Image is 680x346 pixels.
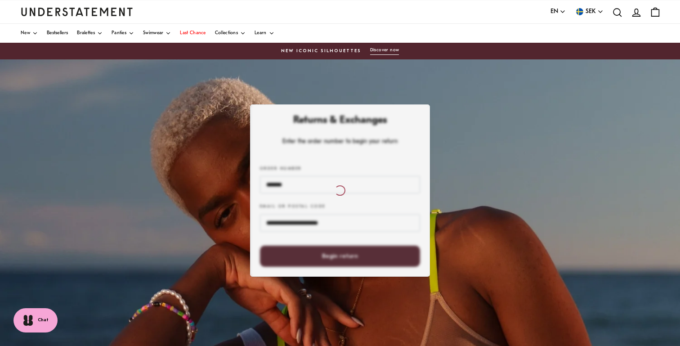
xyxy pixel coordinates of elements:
[112,24,134,43] a: Panties
[143,24,171,43] a: Swimwear
[255,24,274,43] a: Learn
[13,308,58,333] button: Chat
[180,31,206,36] span: Last Chance
[180,24,206,43] a: Last Chance
[21,31,30,36] span: New
[575,7,604,17] button: SEK
[47,24,68,43] a: Bestsellers
[21,8,133,16] a: Understatement Homepage
[143,31,163,36] span: Swimwear
[21,47,659,55] a: New Iconic SilhouettesDiscover now
[370,47,399,55] button: Discover now
[550,7,558,17] span: EN
[255,31,267,36] span: Learn
[38,317,49,324] span: Chat
[281,48,361,55] span: New Iconic Silhouettes
[77,24,103,43] a: Bralettes
[77,31,95,36] span: Bralettes
[550,7,566,17] button: EN
[47,31,68,36] span: Bestsellers
[112,31,126,36] span: Panties
[586,7,596,17] span: SEK
[215,31,238,36] span: Collections
[21,24,38,43] a: New
[215,24,246,43] a: Collections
